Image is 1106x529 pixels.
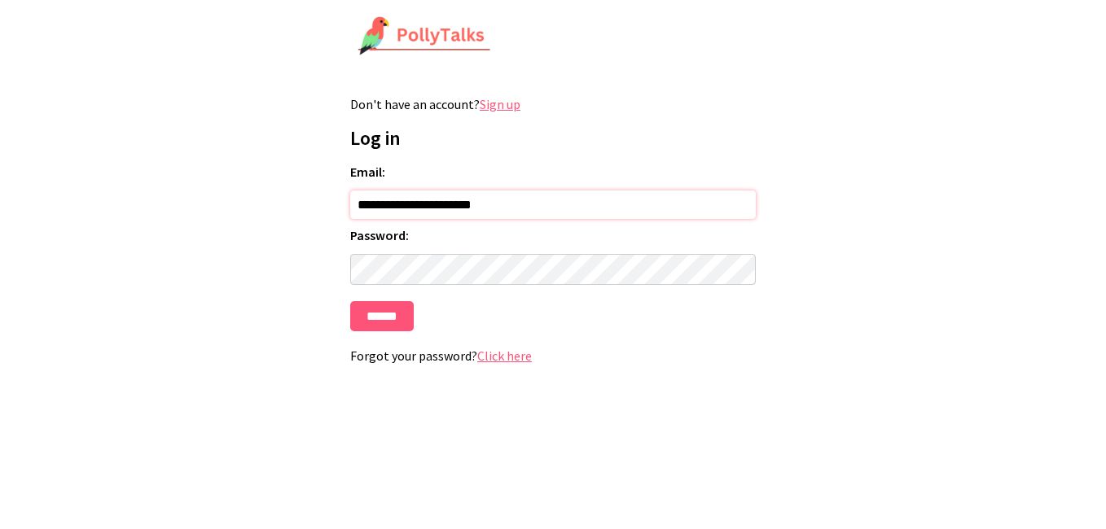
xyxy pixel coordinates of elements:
p: Forgot your password? [350,348,756,364]
p: Don't have an account? [350,96,756,112]
label: Password: [350,227,756,243]
a: Sign up [480,96,520,112]
label: Email: [350,164,756,180]
img: PollyTalks Logo [358,16,491,57]
h1: Log in [350,125,756,151]
a: Click here [477,348,532,364]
